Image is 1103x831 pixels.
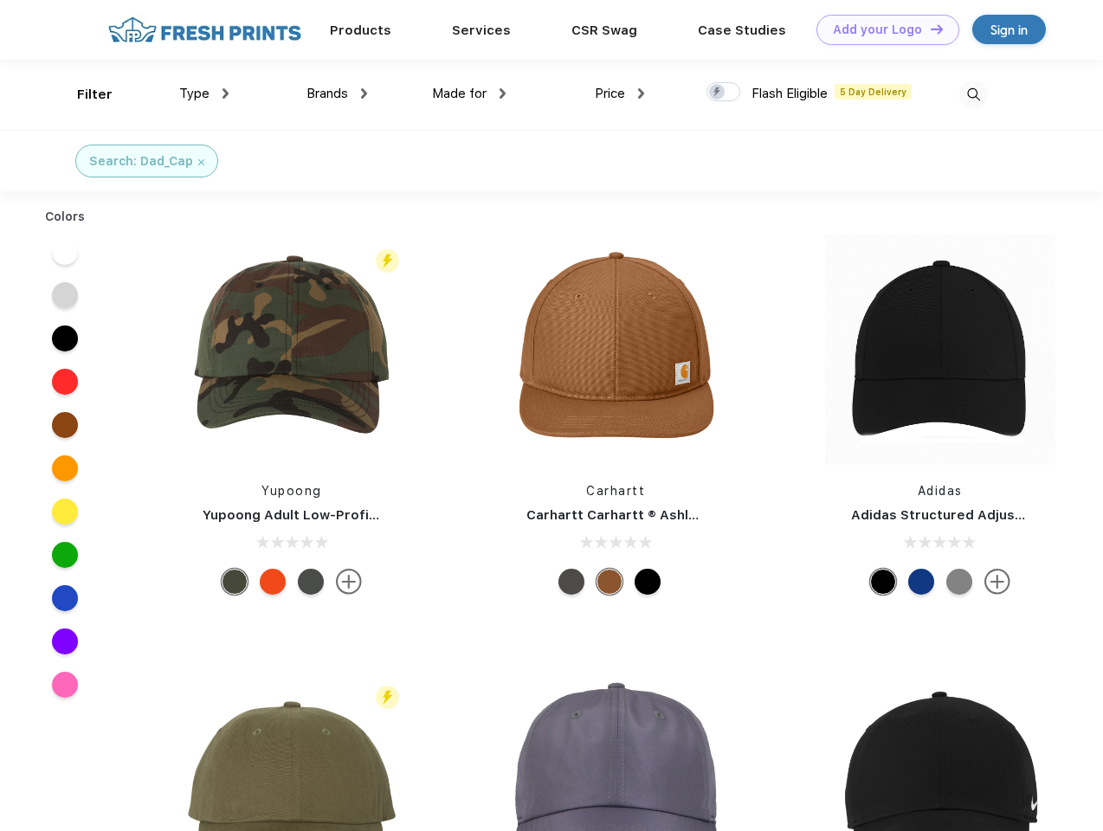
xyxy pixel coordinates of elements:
[990,20,1028,40] div: Sign in
[432,86,487,101] span: Made for
[635,569,661,595] div: Black
[870,569,896,595] div: Black
[908,569,934,595] div: Team Royal Blue
[918,484,963,498] a: Adidas
[222,569,248,595] div: Green Camo
[851,507,1079,523] a: Adidas Structured Adjustable Cap
[260,569,286,595] div: Orange
[203,507,522,523] a: Yupoong Adult Low-Profile Cotton Twill Dad Cap
[595,86,625,101] span: Price
[198,159,204,165] img: filter_cancel.svg
[825,235,1055,465] img: func=resize&h=266
[376,249,399,273] img: flash_active_toggle.svg
[336,569,362,595] img: more.svg
[32,208,99,226] div: Colors
[177,235,407,465] img: func=resize&h=266
[298,569,324,595] div: Dark Grey
[376,686,399,709] img: flash_active_toggle.svg
[558,569,584,595] div: Gravel
[261,484,322,498] a: Yupoong
[946,569,972,595] div: Team Grey Four
[959,81,988,109] img: desktop_search.svg
[500,88,506,99] img: dropdown.png
[833,23,922,37] div: Add your Logo
[306,86,348,101] span: Brands
[751,86,828,101] span: Flash Eligible
[103,15,306,45] img: fo%20logo%202.webp
[179,86,210,101] span: Type
[330,23,391,38] a: Products
[586,484,645,498] a: Carhartt
[361,88,367,99] img: dropdown.png
[835,84,912,100] span: 5 Day Delivery
[89,152,193,171] div: Search: Dad_Cap
[972,15,1046,44] a: Sign in
[500,235,731,465] img: func=resize&h=266
[77,85,113,105] div: Filter
[223,88,229,99] img: dropdown.png
[526,507,742,523] a: Carhartt Carhartt ® Ashland Cap
[984,569,1010,595] img: more.svg
[638,88,644,99] img: dropdown.png
[597,569,622,595] div: Carhartt Brown
[931,24,943,34] img: DT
